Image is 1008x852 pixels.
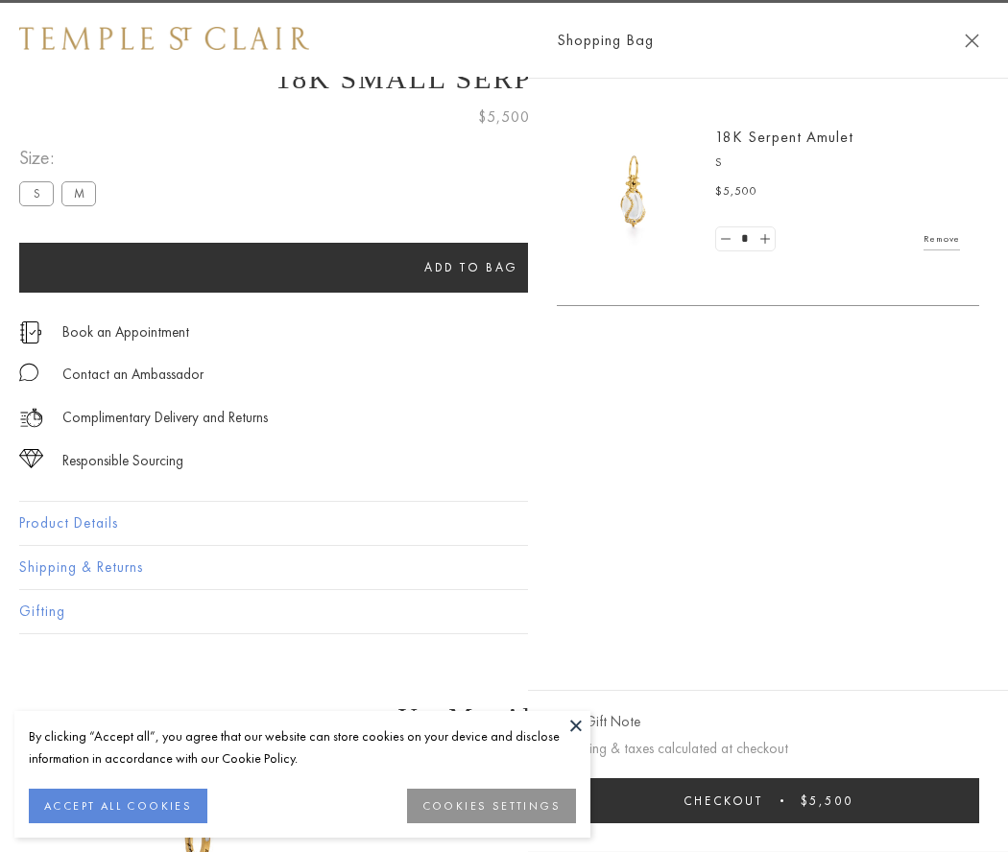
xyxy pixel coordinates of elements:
span: Checkout [684,793,763,809]
h3: You May Also Like [48,702,960,733]
div: Responsible Sourcing [62,449,183,473]
span: Shopping Bag [557,28,654,53]
h1: 18K Small Serpent Amulet [19,62,989,95]
span: Size: [19,142,104,174]
button: Gifting [19,590,989,633]
button: ACCEPT ALL COOKIES [29,789,207,823]
img: icon_appointment.svg [19,321,42,343]
img: Temple St. Clair [19,27,309,50]
p: Complimentary Delivery and Returns [62,406,268,430]
a: Set quantity to 0 [716,227,735,251]
span: Add to bag [424,259,518,275]
span: $5,500 [478,105,530,130]
label: S [19,181,54,205]
a: Set quantity to 2 [755,227,774,251]
p: Shipping & taxes calculated at checkout [557,737,979,761]
div: By clicking “Accept all”, you agree that our website can store cookies on your device and disclos... [29,725,576,769]
button: Add to bag [19,243,924,293]
button: Shipping & Returns [19,546,989,589]
span: $5,500 [801,793,853,809]
img: P51836-E11SERPPV [576,134,691,249]
span: $5,500 [715,182,757,201]
button: Checkout $5,500 [557,778,979,823]
button: COOKIES SETTINGS [407,789,576,823]
img: icon_delivery.svg [19,406,43,430]
button: Add Gift Note [557,710,640,734]
a: Book an Appointment [62,321,189,343]
div: Contact an Ambassador [62,363,204,387]
a: 18K Serpent Amulet [715,127,853,147]
p: S [715,154,960,173]
label: M [61,181,96,205]
a: Remove [924,228,960,249]
img: MessageIcon-01_2.svg [19,363,38,382]
img: icon_sourcing.svg [19,449,43,468]
button: Close Shopping Bag [965,34,979,48]
button: Product Details [19,502,989,545]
